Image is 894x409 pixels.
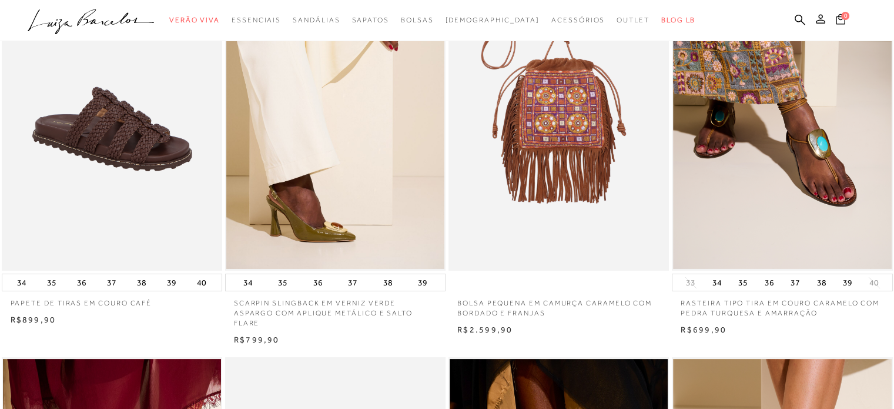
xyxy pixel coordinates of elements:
[414,274,431,291] button: 39
[551,9,605,31] a: categoryNavScreenReaderText
[169,9,220,31] a: categoryNavScreenReaderText
[274,274,291,291] button: 35
[709,274,725,291] button: 34
[351,9,389,31] a: categoryNavScreenReaderText
[169,16,220,24] span: Verão Viva
[617,16,649,24] span: Outlet
[457,325,513,334] span: R$2.599,90
[379,274,396,291] button: 38
[813,274,830,291] button: 38
[682,277,699,288] button: 33
[43,274,60,291] button: 35
[761,274,778,291] button: 36
[445,16,540,24] span: [DEMOGRAPHIC_DATA]
[232,16,281,24] span: Essenciais
[73,274,90,291] button: 36
[351,16,389,24] span: Sapatos
[661,16,695,24] span: BLOG LB
[661,9,695,31] a: BLOG LB
[344,274,361,291] button: 37
[232,9,281,31] a: categoryNavScreenReaderText
[2,291,222,308] a: PAPETE DE TIRAS EM COURO CAFÉ
[839,274,856,291] button: 39
[225,291,446,328] a: SCARPIN SLINGBACK EM VERNIZ VERDE ASPARGO COM APLIQUE METÁLICO E SALTO FLARE
[293,16,340,24] span: Sandálias
[163,274,180,291] button: 39
[401,16,434,24] span: Bolsas
[103,274,120,291] button: 37
[445,9,540,31] a: noSubCategoriesText
[293,9,340,31] a: categoryNavScreenReaderText
[672,291,892,318] a: RASTEIRA TIPO TIRA EM COURO CARAMELO COM PEDRA TURQUESA E AMARRAÇÃO
[735,274,751,291] button: 35
[681,325,726,334] span: R$699,90
[448,291,669,318] a: BOLSA PEQUENA EM CAMURÇA CARAMELO COM BORDADO E FRANJAS
[551,16,605,24] span: Acessórios
[240,274,256,291] button: 34
[14,274,30,291] button: 34
[866,277,882,288] button: 40
[234,335,280,344] span: R$799,90
[193,274,210,291] button: 40
[841,12,849,20] span: 0
[11,315,56,324] span: R$899,90
[832,13,849,29] button: 0
[310,274,326,291] button: 36
[133,274,150,291] button: 38
[787,274,803,291] button: 37
[401,9,434,31] a: categoryNavScreenReaderText
[617,9,649,31] a: categoryNavScreenReaderText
